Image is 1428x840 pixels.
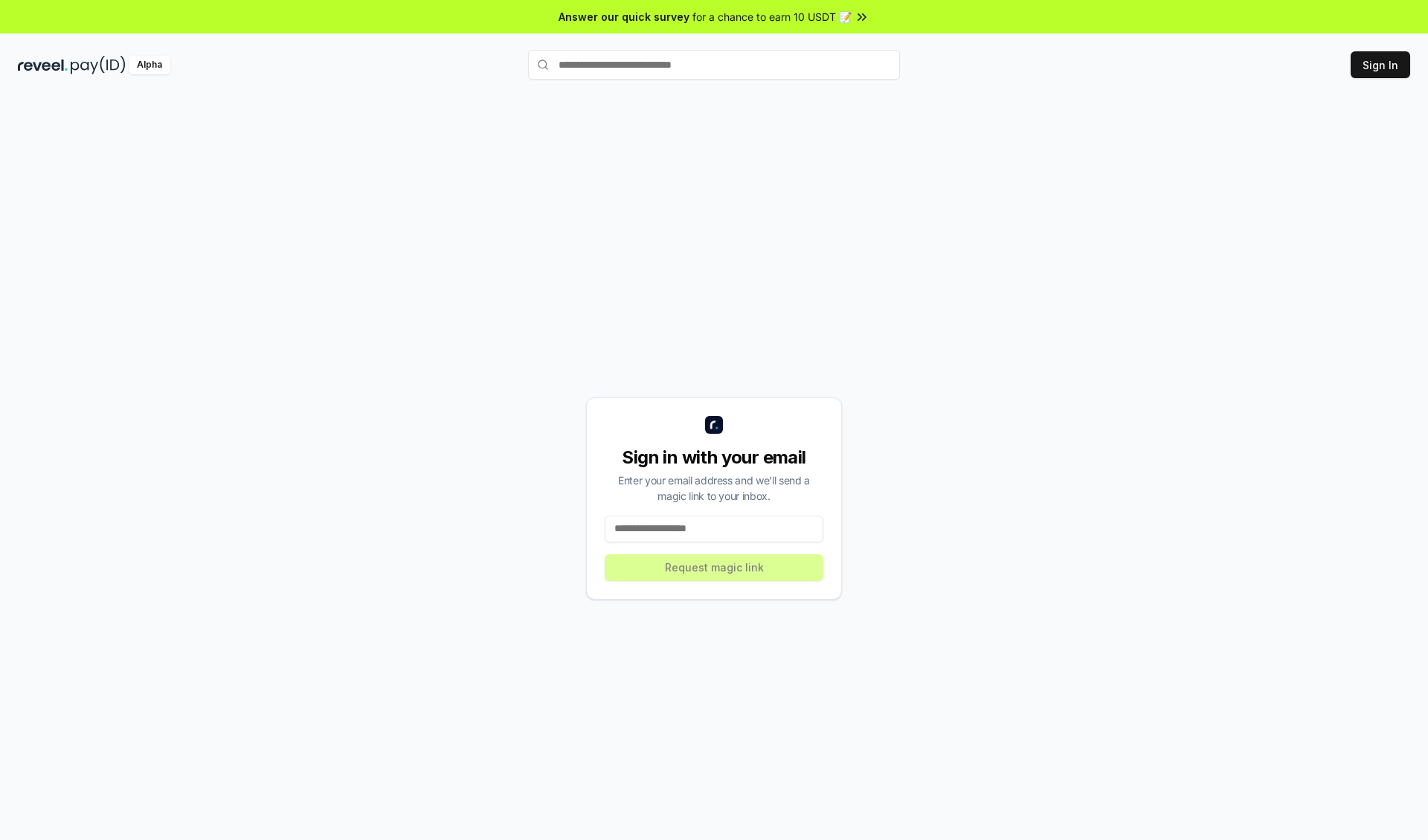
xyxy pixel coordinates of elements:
div: Sign in with your email [605,446,823,469]
img: logo_small [705,416,723,434]
div: Alpha [129,56,170,74]
img: pay_id [71,56,126,74]
button: Sign In [1351,51,1410,78]
span: for a chance to earn 10 USDT 📝 [692,9,852,25]
img: reveel_dark [18,56,68,74]
span: Answer our quick survey [559,9,689,25]
div: Enter your email address and we’ll send a magic link to your inbox. [605,472,823,504]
